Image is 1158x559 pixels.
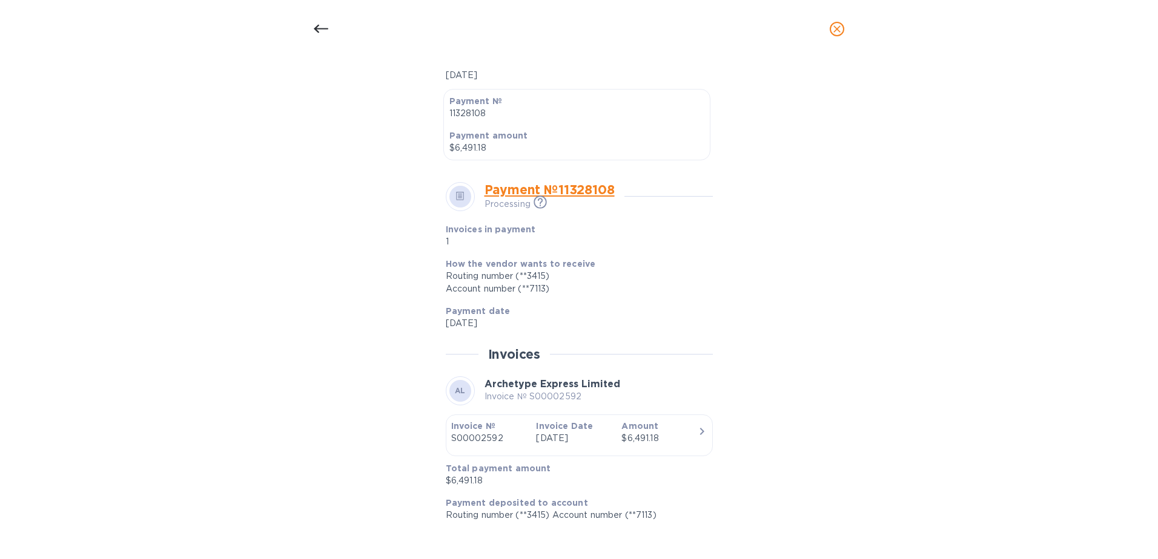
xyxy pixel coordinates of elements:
div: $6,491.18 [621,432,697,445]
p: [DATE] [446,317,703,330]
div: Account number (**7113) [446,283,703,295]
p: Routing number (**3415) Account number (**7113) [446,509,703,521]
a: Payment № 11328108 [485,182,615,197]
h2: Invoices [488,347,541,362]
div: Routing number (**3415) [446,270,703,283]
p: Invoice № S00002592 [485,390,620,403]
p: [DATE] [536,432,612,445]
b: Invoices in payment [446,224,536,234]
p: S00002592 [451,432,527,445]
b: AL [455,386,466,395]
button: Invoice №S00002592Invoice Date[DATE]Amount$6,491.18 [446,414,713,456]
p: $6,491.18 [449,142,704,154]
b: Amount [621,421,658,431]
b: Total payment amount [446,463,551,473]
p: [DATE] [446,69,703,82]
p: 1 [446,235,617,248]
b: Payment amount [449,131,528,140]
b: Payment deposited to account [446,498,588,508]
button: close [822,15,852,44]
p: 11328108 [449,107,704,120]
b: Invoice Date [536,421,593,431]
p: Processing [485,198,531,211]
b: Invoice № [451,421,495,431]
b: Archetype Express Limited [485,378,620,390]
b: Payment № [449,96,502,106]
p: $6,491.18 [446,474,703,487]
b: Payment date [446,306,511,316]
b: How the vendor wants to receive [446,259,596,269]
